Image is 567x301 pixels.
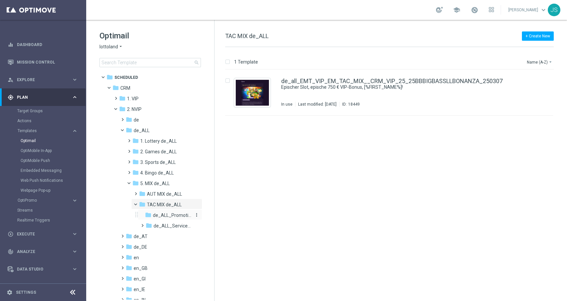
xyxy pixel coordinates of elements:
[548,4,560,16] div: JS
[453,6,460,14] span: school
[140,159,176,165] span: 3. Sports de_ALL
[17,118,69,124] a: Actions
[21,168,69,173] a: Embedded Messaging
[8,231,72,237] div: Execute
[72,94,78,100] i: keyboard_arrow_right
[126,275,132,282] i: folder
[21,136,86,146] div: Optimail
[281,84,525,90] div: Epischer Slot, epische 750 € VIP-Bonus, [%FIRST_NAME%]!
[540,6,547,14] span: keyboard_arrow_down
[21,146,86,156] div: OptiMobile In-App
[7,77,78,82] div: person_search Explore keyboard_arrow_right
[132,159,139,165] i: folder
[21,185,86,195] div: Webpage Pop-up
[17,208,69,213] a: Streams
[126,265,132,271] i: folder
[17,267,72,271] span: Data Studio
[7,95,78,100] div: gps_fixed Plan keyboard_arrow_right
[8,249,14,255] i: track_changes
[140,180,170,186] span: 5. MIX de_ALL
[8,94,72,100] div: Plan
[21,138,69,143] a: Optimail
[21,158,69,163] a: OptiMobile Push
[194,60,199,65] span: search
[134,276,146,282] span: en_GI
[225,32,269,39] span: TAC MIX de_ALL
[17,232,72,236] span: Execute
[17,128,78,133] button: Templates keyboard_arrow_right
[153,212,191,218] span: de_ALL_Promotions_Seasonal
[126,254,132,261] i: folder
[139,201,146,208] i: folder
[7,231,78,237] button: play_circle_outline Execute keyboard_arrow_right
[126,233,132,239] i: folder
[281,84,510,90] a: Epischer Slot, epische 750 € VIP-Bonus, [%FIRST_NAME%]!
[18,129,65,133] span: Templates
[17,198,78,203] button: OptiPromo keyboard_arrow_right
[72,231,78,237] i: keyboard_arrow_right
[8,53,78,71] div: Mission Control
[17,106,86,116] div: Target Groups
[8,36,78,53] div: Dashboard
[7,60,78,65] button: Mission Control
[126,286,132,292] i: folder
[295,102,339,107] div: Last modified: [DATE]
[72,76,78,83] i: keyboard_arrow_right
[8,42,14,48] i: equalizer
[7,249,78,254] button: track_changes Analyze keyboard_arrow_right
[72,248,78,255] i: keyboard_arrow_right
[17,195,86,205] div: OptiPromo
[127,96,139,102] span: 1. VIP
[114,75,138,80] span: Scheduled
[146,222,152,229] i: folder
[134,255,139,261] span: en
[17,278,69,295] a: Optibot
[126,127,132,133] i: folder
[17,218,69,223] a: Realtime Triggers
[132,137,139,144] i: folder
[147,202,182,208] span: TAC MIX de_ALL
[348,102,360,107] div: 18449
[140,170,174,176] span: 4. Bingo de_ALL
[134,244,147,250] span: de_DE
[72,197,78,204] i: keyboard_arrow_right
[339,102,360,107] div: ID:
[18,198,72,202] div: OptiPromo
[7,267,78,272] button: Data Studio keyboard_arrow_right
[7,289,13,295] i: settings
[134,233,148,239] span: de_AT
[140,138,177,144] span: 1. Lottery de_ALL
[21,176,86,185] div: Web Push Notifications
[8,278,78,295] div: Optibot
[134,265,148,271] span: en_GB
[8,231,14,237] i: play_circle_outline
[7,42,78,47] div: equalizer Dashboard
[526,58,554,66] button: Name (A-Z)arrow_drop_down
[99,30,201,41] h1: Optimail
[21,166,86,176] div: Embedded Messaging
[18,198,65,202] span: OptiPromo
[219,70,566,116] div: Press SPACE to select this row.
[548,59,553,65] i: arrow_drop_down
[120,85,130,91] span: CRM
[99,58,201,67] input: Search Template
[119,106,126,112] i: folder
[8,77,14,83] i: person_search
[17,36,78,53] a: Dashboard
[147,191,182,197] span: AUT MIX de_ALL
[17,126,86,195] div: Templates
[126,243,132,250] i: folder
[132,148,139,155] i: folder
[17,215,86,225] div: Realtime Triggers
[132,180,139,186] i: folder
[281,78,503,84] a: de_all_EMT_VIP_EM_TAC_MIX__CRM_VIP_25_25BBBIGBASSLLBONANZA_250307
[145,212,152,218] i: folder
[134,117,139,123] span: de
[140,149,177,155] span: 2. Games de_ALL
